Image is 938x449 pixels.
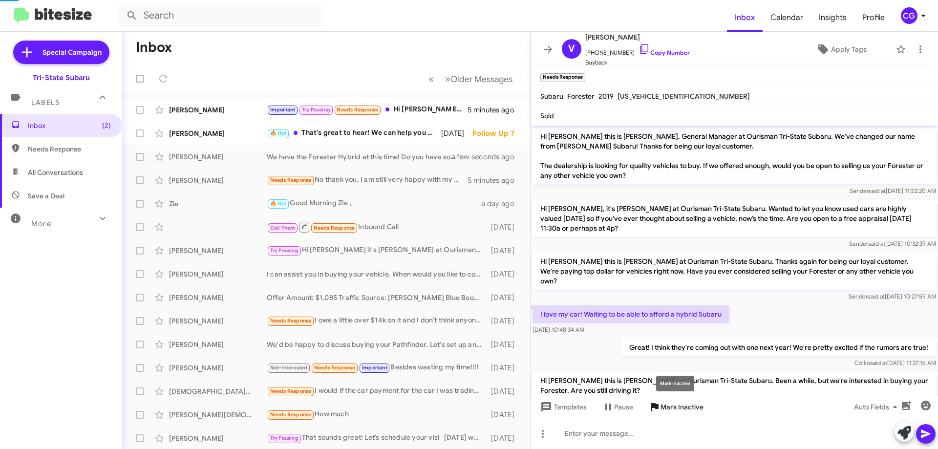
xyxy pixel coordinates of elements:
[854,359,936,366] span: Collin [DATE] 11:37:16 AM
[468,105,522,115] div: 5 minutes ago
[445,73,450,85] span: »
[33,73,90,83] div: Tri-State Subaru
[585,43,690,58] span: [PHONE_NUMBER]
[28,168,83,177] span: All Conversations
[533,128,936,184] p: Hi [PERSON_NAME] this is [PERSON_NAME], General Manager at Ourisman Tri-State Subaru. We've chang...
[169,128,267,138] div: [PERSON_NAME]
[362,364,387,371] span: Important
[118,4,323,27] input: Search
[468,175,522,185] div: 5 minutes ago
[533,253,936,290] p: Hi [PERSON_NAME] this is [PERSON_NAME] at Ourisman Tri-State Subaru. Thanks again for being our l...
[472,128,522,138] div: Follow Up ?
[486,246,522,256] div: [DATE]
[169,152,267,162] div: [PERSON_NAME]
[13,41,109,64] a: Special Campaign
[540,73,585,82] small: Needs Response
[267,104,468,115] div: Hi [PERSON_NAME], sorry, I traded it in already
[870,359,887,366] span: said at
[486,316,522,326] div: [DATE]
[639,49,690,56] a: Copy Number
[267,174,468,186] div: No thank you, I am still very happy with my car and would be unhappy with the car payment!
[337,107,378,113] span: Needs Response
[849,240,936,247] span: Sender [DATE] 10:32:39 AM
[893,7,927,24] button: CG
[31,219,51,228] span: More
[540,111,554,120] span: Sold
[169,363,267,373] div: [PERSON_NAME]
[267,315,486,326] div: I owe a little over $14k on it and I don't think anyone would buy it for that amount
[169,269,267,279] div: [PERSON_NAME]
[169,340,267,349] div: [PERSON_NAME]
[486,363,522,373] div: [DATE]
[270,200,287,207] span: 🔥 Hot
[428,73,434,85] span: «
[28,191,64,201] span: Save a Deal
[540,92,563,101] span: Subaru
[267,432,486,444] div: That sounds great! Let’s schedule your visi [DATE] when your ready . Looking forward to discussin...
[598,92,614,101] span: 2019
[585,31,690,43] span: [PERSON_NAME]
[267,128,441,139] div: That's great to hear! We can help you with the buying process once you're ready. In the meantime,...
[854,3,893,32] a: Profile
[169,105,267,115] div: [PERSON_NAME]
[614,398,633,416] span: Pause
[901,7,917,24] div: CG
[267,293,486,302] div: Offer Amount: $1,085 Traffic Source: [PERSON_NAME] Blue Book are you looking to trade it in ?
[585,58,690,67] span: Buyback
[486,433,522,443] div: [DATE]
[270,107,296,113] span: Important
[486,293,522,302] div: [DATE]
[169,246,267,256] div: [PERSON_NAME]
[423,69,440,89] button: Previous
[791,41,891,58] button: Apply Tags
[439,69,518,89] button: Next
[464,152,522,162] div: a few seconds ago
[656,376,694,391] div: Mark Inactive
[533,326,584,333] span: [DATE] 10:48:34 AM
[641,398,711,416] button: Mark Inactive
[423,69,518,89] nav: Page navigation example
[846,398,909,416] button: Auto Fields
[538,398,587,416] span: Templates
[270,225,296,231] span: Call Them
[661,398,703,416] span: Mark Inactive
[267,221,486,233] div: Inbound Call
[486,386,522,396] div: [DATE]
[531,398,595,416] button: Templates
[267,269,486,279] div: I can assist you in buying your vehicle. When would you like to come by the dealership to discuss...
[618,92,750,101] span: [US_VEHICLE_IDENTIFICATION_NUMBER]
[267,362,486,373] div: Besides wasting my time!!!!
[169,410,267,420] div: [PERSON_NAME][DEMOGRAPHIC_DATA]
[450,74,512,85] span: Older Messages
[270,411,312,418] span: Needs Response
[31,98,60,107] span: Labels
[486,410,522,420] div: [DATE]
[270,435,298,441] span: Try Pausing
[811,3,854,32] a: Insights
[270,388,312,394] span: Needs Response
[169,316,267,326] div: [PERSON_NAME]
[169,433,267,443] div: [PERSON_NAME]
[169,386,267,396] div: [DEMOGRAPHIC_DATA][PERSON_NAME]
[136,40,172,55] h1: Inbox
[267,340,486,349] div: We'd be happy to discuss buying your Pathfinder. Let's set up an appointment to evaluate it and s...
[314,225,355,231] span: Needs Response
[270,177,312,183] span: Needs Response
[850,187,936,194] span: Sender [DATE] 11:52:20 AM
[849,293,936,300] span: Sender [DATE] 10:27:59 AM
[267,198,481,209] div: Good Morning ZIe ,
[854,398,901,416] span: Auto Fields
[270,247,298,254] span: Try Pausing
[267,152,464,162] div: We have the Forester Hybrid at this time! Do you have some time to stop in and see them?
[868,293,885,300] span: said at
[481,199,522,209] div: a day ago
[169,199,267,209] div: Zie
[763,3,811,32] a: Calendar
[169,175,267,185] div: [PERSON_NAME]
[567,92,595,101] span: Forester
[43,47,102,57] span: Special Campaign
[486,340,522,349] div: [DATE]
[28,144,111,154] span: Needs Response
